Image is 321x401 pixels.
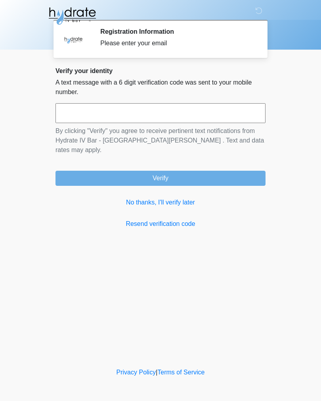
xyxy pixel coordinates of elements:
[55,78,266,97] p: A text message with a 6 digit verification code was sent to your mobile number.
[48,6,97,26] img: Hydrate IV Bar - Fort Collins Logo
[55,67,266,75] h2: Verify your identity
[100,39,254,48] div: Please enter your email
[117,369,156,376] a: Privacy Policy
[55,219,266,229] a: Resend verification code
[55,198,266,207] a: No thanks, I'll verify later
[55,126,266,155] p: By clicking "Verify" you agree to receive pertinent text notifications from Hydrate IV Bar - [GEO...
[157,369,204,376] a: Terms of Service
[55,171,266,186] button: Verify
[156,369,157,376] a: |
[61,28,85,52] img: Agent Avatar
